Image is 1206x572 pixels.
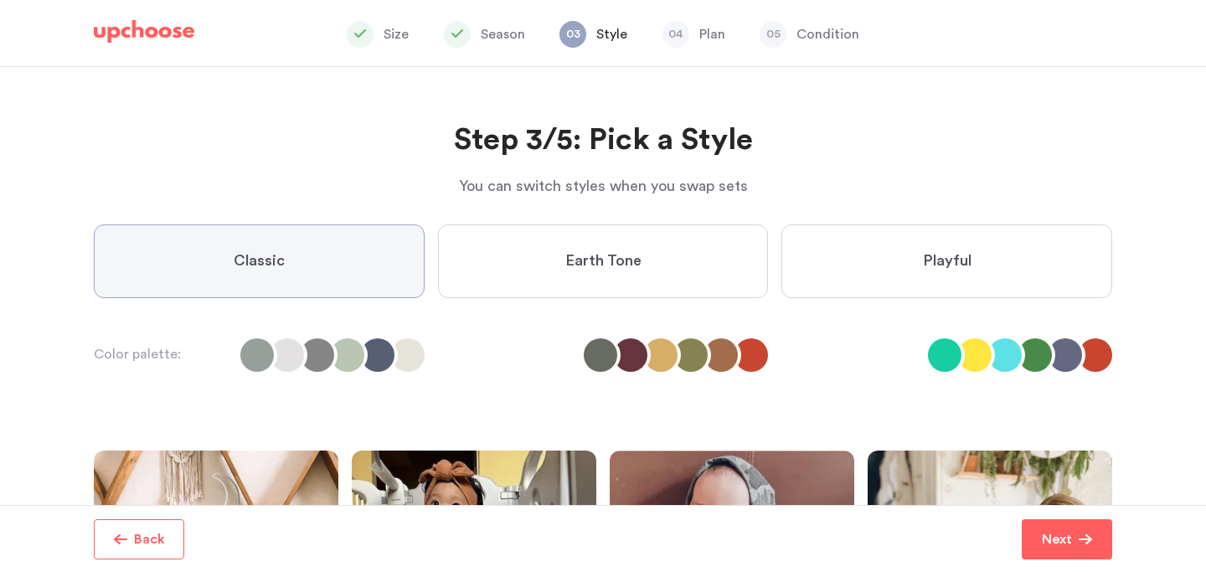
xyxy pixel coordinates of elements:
[1022,519,1112,559] button: Next
[134,529,165,549] p: Back
[760,21,786,48] span: 05
[1042,529,1072,549] p: Next
[481,24,525,44] p: Season
[94,519,184,559] button: Back
[459,178,748,193] span: You can switch styles when you swap sets
[94,20,194,44] img: UpChoose
[565,251,642,271] span: Earth Tone
[923,251,971,271] span: Playful
[234,251,285,271] span: Classic
[94,20,194,51] a: UpChoose
[559,21,586,48] span: 03
[662,21,689,48] span: 04
[699,24,725,44] p: Plan
[596,24,627,44] p: Style
[384,24,409,44] p: Size
[796,24,859,44] p: Condition
[94,121,1112,161] h2: Step 3/5: Pick a Style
